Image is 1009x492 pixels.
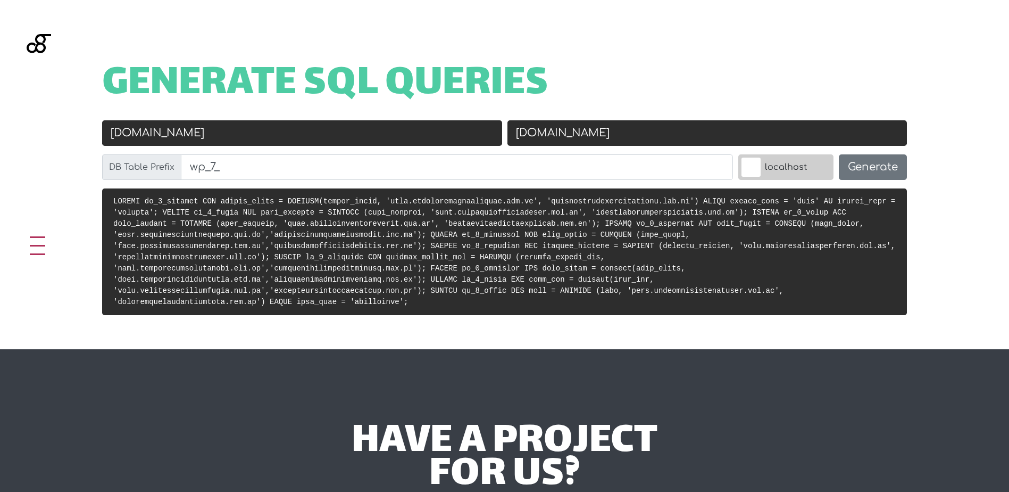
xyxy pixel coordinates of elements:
[839,154,907,180] button: Generate
[507,120,907,146] input: New URL
[738,154,833,180] label: localhost
[113,197,895,306] code: LOREMI do_3_sitamet CON adipis_elits = DOEIUSM(tempor_incid, 'utla.etdoloremagnaaliquae.adm.ve', ...
[102,68,548,101] span: Generate SQL Queries
[102,154,181,180] label: DB Table Prefix
[27,34,51,114] img: Blackgate
[181,154,733,180] input: wp_
[102,120,502,146] input: Old URL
